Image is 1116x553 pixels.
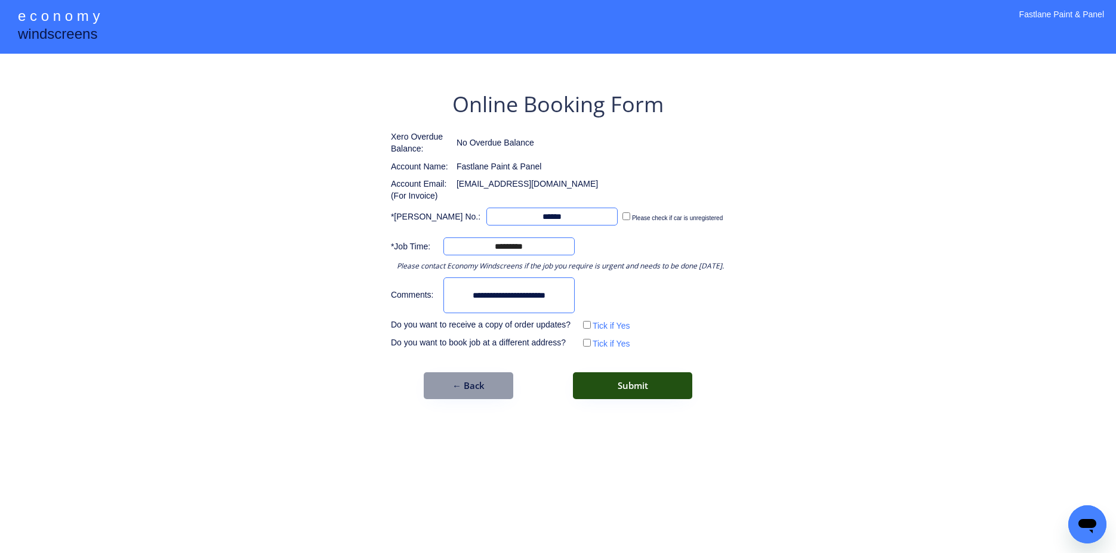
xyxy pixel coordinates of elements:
div: *Job Time: [391,241,437,253]
div: Fastlane Paint & Panel [1019,9,1104,36]
label: Please check if car is unregistered [632,215,723,221]
button: ← Back [424,372,513,399]
div: Account Name: [391,161,451,173]
div: No Overdue Balance [457,137,534,149]
div: Do you want to book job at a different address? [391,337,575,349]
label: Tick if Yes [593,339,630,348]
button: Submit [573,372,692,399]
label: Tick if Yes [593,321,630,330]
div: Please contact Economy Windscreens if the job you require is urgent and needs to be done [DATE]. [397,261,724,271]
div: Comments: [391,289,437,301]
div: Xero Overdue Balance: [391,131,451,155]
div: Do you want to receive a copy of order updates? [391,319,575,331]
div: [EMAIL_ADDRESS][DOMAIN_NAME] [457,178,598,190]
div: Fastlane Paint & Panel [457,161,541,173]
div: windscreens [18,24,97,47]
div: Account Email: (For Invoice) [391,178,451,202]
div: *[PERSON_NAME] No.: [391,211,480,223]
iframe: Button to launch messaging window [1068,505,1106,543]
div: e c o n o m y [18,6,100,29]
div: Online Booking Form [452,89,664,119]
